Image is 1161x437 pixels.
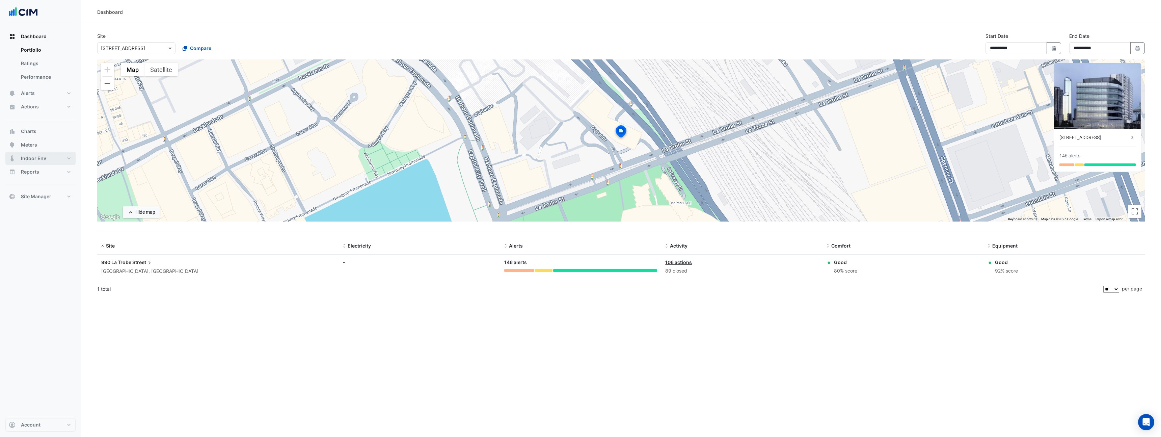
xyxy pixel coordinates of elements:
[1008,217,1037,222] button: Keyboard shortcuts
[21,421,40,428] span: Account
[101,267,335,275] div: [GEOGRAPHIC_DATA], [GEOGRAPHIC_DATA]
[21,103,39,110] span: Actions
[21,142,37,148] span: Meters
[9,90,16,97] app-icon: Alerts
[1135,45,1141,51] fa-icon: Select Date
[5,418,76,432] button: Account
[1051,45,1057,51] fa-icon: Select Date
[106,243,115,249] span: Site
[121,63,144,76] button: Show street map
[144,63,178,76] button: Show satellite imagery
[995,259,1018,266] div: Good
[1054,63,1141,129] img: 990 La Trobe Street
[123,206,160,218] button: Hide map
[99,213,121,222] a: Open this area in Google Maps (opens a new window)
[992,243,1018,249] span: Equipment
[8,5,38,19] img: Company Logo
[831,243,850,249] span: Comfort
[5,125,76,138] button: Charts
[9,193,16,200] app-icon: Site Manager
[1041,217,1078,221] span: Map data ©2025 Google
[1138,414,1154,430] div: Open Intercom Messenger
[101,63,114,76] button: Zoom in
[5,86,76,100] button: Alerts
[9,169,16,175] app-icon: Reports
[21,169,39,175] span: Reports
[834,259,857,266] div: Good
[16,57,76,70] a: Ratings
[1059,134,1129,141] div: [STREET_ADDRESS]
[1069,32,1089,40] label: End Date
[5,152,76,165] button: Indoor Env
[21,193,51,200] span: Site Manager
[97,281,1102,298] div: 1 total
[1082,217,1091,221] a: Terms (opens in new tab)
[9,33,16,40] app-icon: Dashboard
[101,259,131,265] span: 990 La Trobe
[9,155,16,162] app-icon: Indoor Env
[834,267,857,275] div: 80% score
[9,128,16,135] app-icon: Charts
[101,77,114,90] button: Zoom out
[21,128,36,135] span: Charts
[21,155,46,162] span: Indoor Env
[5,43,76,86] div: Dashboard
[99,213,121,222] img: Google
[5,100,76,113] button: Actions
[5,190,76,203] button: Site Manager
[21,33,47,40] span: Dashboard
[5,165,76,179] button: Reports
[986,32,1008,40] label: Start Date
[348,243,371,249] span: Electricity
[97,32,106,40] label: Site
[665,259,692,265] a: 106 actions
[1122,286,1142,291] span: per page
[665,267,818,275] div: 89 closed
[343,259,496,266] div: -
[504,259,657,266] div: 146 alerts
[995,267,1018,275] div: 92% score
[9,142,16,148] app-icon: Meters
[190,45,211,52] span: Compare
[1059,152,1080,159] div: 146 alerts
[1128,205,1141,218] button: Toggle fullscreen view
[16,43,76,57] a: Portfolio
[5,30,76,43] button: Dashboard
[1096,217,1123,221] a: Report a map error
[178,42,216,54] button: Compare
[614,124,628,140] img: site-pin-selected.svg
[135,209,155,216] div: Hide map
[5,138,76,152] button: Meters
[21,90,35,97] span: Alerts
[132,259,153,266] span: Street
[97,8,123,16] div: Dashboard
[509,243,523,249] span: Alerts
[16,70,76,84] a: Performance
[670,243,687,249] span: Activity
[9,103,16,110] app-icon: Actions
